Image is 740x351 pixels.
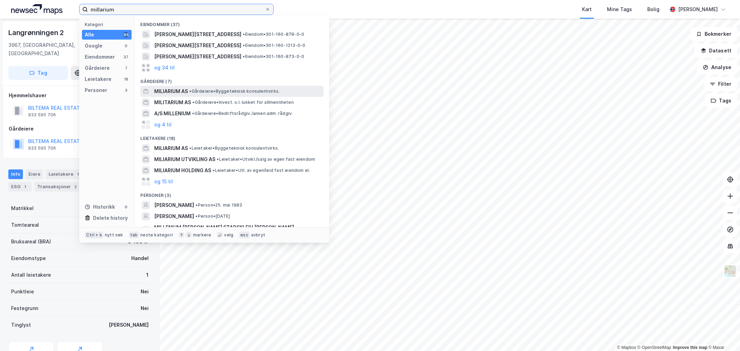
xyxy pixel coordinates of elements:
[146,271,149,279] div: 1
[34,182,82,192] div: Transaksjoner
[243,32,245,37] span: •
[93,214,128,222] div: Delete history
[224,232,233,238] div: velg
[617,345,636,350] a: Mapbox
[217,157,315,162] span: Leietaker • Utvikl./salg av egen fast eiendom
[46,169,84,179] div: Leietakere
[154,87,188,95] span: MILIARIUM AS
[243,43,305,48] span: Eiendom • 301-160-1213-0-0
[9,125,151,133] div: Gårdeiere
[673,345,707,350] a: Improve this map
[196,214,198,219] span: •
[154,144,188,152] span: MILIARIUM AS
[26,169,43,179] div: Eiere
[154,41,241,50] span: [PERSON_NAME][STREET_ADDRESS]
[154,223,321,232] span: MILLENIUM [PERSON_NAME] STADSKLEIV [PERSON_NAME]
[697,60,737,74] button: Analyse
[678,5,718,14] div: [PERSON_NAME]
[28,145,56,151] div: 933 595 706
[75,171,82,178] div: 1
[196,202,242,208] span: Person • 25. mai 1983
[11,304,38,312] div: Festegrunn
[11,4,63,15] img: logo.a4113a55bc3d86da70a041830d287a7e.svg
[695,44,737,58] button: Datasett
[154,120,172,129] button: og 4 til
[154,30,241,39] span: [PERSON_NAME][STREET_ADDRESS]
[705,318,740,351] iframe: Chat Widget
[192,111,293,116] span: Gårdeiere • Bedriftsrådgiv./annen adm. rådgiv.
[140,232,173,238] div: neste kategori
[85,203,115,211] div: Historikk
[243,43,245,48] span: •
[123,76,129,82] div: 18
[123,65,129,71] div: 7
[11,221,39,229] div: Tomteareal
[705,318,740,351] div: Kontrollprogram for chat
[85,86,107,94] div: Personer
[189,145,279,151] span: Leietaker • Byggeteknisk konsulentvirks.
[135,130,329,143] div: Leietakere (18)
[135,187,329,200] div: Personer (3)
[8,66,68,80] button: Tag
[154,166,211,175] span: MILIARIUM HOLDING AS
[8,41,118,58] div: 3967, [GEOGRAPHIC_DATA], [GEOGRAPHIC_DATA]
[196,214,230,219] span: Person • [DATE]
[11,271,51,279] div: Antall leietakere
[85,75,111,83] div: Leietakere
[193,232,211,238] div: markere
[109,321,149,329] div: [PERSON_NAME]
[11,254,46,262] div: Eiendomstype
[131,254,149,262] div: Handel
[243,32,304,37] span: Eiendom • 301-160-878-0-0
[123,54,129,60] div: 37
[123,87,129,93] div: 3
[141,304,149,312] div: Nei
[217,157,219,162] span: •
[85,232,103,239] div: Ctrl + k
[85,22,132,27] div: Kategori
[690,27,737,41] button: Bokmerker
[189,89,191,94] span: •
[72,183,79,190] div: 2
[243,54,245,59] span: •
[154,155,215,164] span: MILIARIUM UTVIKLING AS
[647,5,659,14] div: Bolig
[28,112,56,118] div: 933 595 706
[196,202,198,208] span: •
[154,64,175,72] button: og 34 til
[154,177,173,186] button: og 15 til
[154,109,191,118] span: A/S MILLENIUM
[582,5,592,14] div: Kart
[85,64,110,72] div: Gårdeiere
[85,31,94,39] div: Alle
[9,91,151,100] div: Hjemmelshaver
[11,204,34,212] div: Matrikkel
[123,32,129,37] div: 65
[105,232,123,238] div: nytt søk
[724,265,737,278] img: Z
[129,232,139,239] div: tab
[135,16,329,29] div: Eiendommer (37)
[8,27,65,38] div: Langrønningen 2
[607,5,632,14] div: Mine Tags
[192,100,293,105] span: Gårdeiere • Invest. o.l. lukket for allmennheten
[154,52,241,61] span: [PERSON_NAME][STREET_ADDRESS]
[11,287,34,296] div: Punktleie
[22,183,29,190] div: 1
[11,321,31,329] div: Tinglyst
[8,182,32,192] div: ESG
[189,89,280,94] span: Gårdeiere • Byggeteknisk konsulentvirks.
[88,4,265,15] input: Søk på adresse, matrikkel, gårdeiere, leietakere eller personer
[705,94,737,108] button: Tags
[11,237,51,246] div: Bruksareal (BRA)
[85,53,115,61] div: Eiendommer
[154,212,194,220] span: [PERSON_NAME]
[213,168,310,173] span: Leietaker • Utl. av egen/leid fast eiendom el.
[638,345,671,350] a: OpenStreetMap
[704,77,737,91] button: Filter
[8,169,23,179] div: Info
[213,168,215,173] span: •
[251,232,265,238] div: avbryt
[85,42,102,50] div: Google
[123,204,129,210] div: 0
